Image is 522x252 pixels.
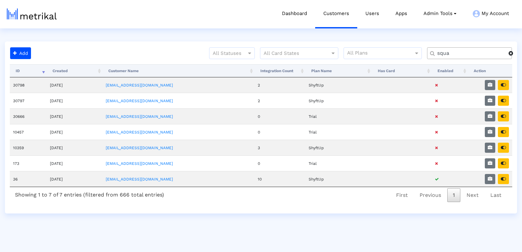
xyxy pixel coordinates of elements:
[372,64,432,77] th: Has Card: activate to sort column ascending
[305,155,372,171] td: Trial
[47,93,102,108] td: [DATE]
[254,64,305,77] th: Integration Count: activate to sort column ascending
[305,108,372,124] td: Trial
[391,188,413,202] a: First
[10,171,47,187] td: 36
[106,99,173,103] a: [EMAIL_ADDRESS][DOMAIN_NAME]
[47,155,102,171] td: [DATE]
[305,140,372,155] td: ShyftUp
[305,64,372,77] th: Plan Name: activate to sort column ascending
[47,64,102,77] th: Created: activate to sort column ascending
[106,146,173,150] a: [EMAIL_ADDRESS][DOMAIN_NAME]
[254,124,305,140] td: 0
[461,188,484,202] a: Next
[473,10,480,17] img: my-account-menu-icon.png
[106,161,173,166] a: [EMAIL_ADDRESS][DOMAIN_NAME]
[10,124,47,140] td: 10457
[106,83,173,87] a: [EMAIL_ADDRESS][DOMAIN_NAME]
[305,124,372,140] td: Trial
[47,171,102,187] td: [DATE]
[305,171,372,187] td: ShyftUp
[10,47,31,59] button: Add
[47,108,102,124] td: [DATE]
[106,177,173,181] a: [EMAIL_ADDRESS][DOMAIN_NAME]
[102,64,254,77] th: Customer Name: activate to sort column ascending
[305,93,372,108] td: ShyftUp
[10,93,47,108] td: 30797
[254,93,305,108] td: 2
[254,77,305,93] td: 2
[347,49,415,58] input: All Plans
[10,77,47,93] td: 30798
[47,77,102,93] td: [DATE]
[47,124,102,140] td: [DATE]
[254,140,305,155] td: 3
[254,171,305,187] td: 10
[7,8,57,20] img: metrical-logo-light.png
[106,130,173,134] a: [EMAIL_ADDRESS][DOMAIN_NAME]
[10,64,47,77] th: ID: activate to sort column ascending
[10,187,169,200] div: Showing 1 to 7 of 7 entries (filtered from 666 total entries)
[447,188,460,202] a: 1
[254,155,305,171] td: 0
[485,188,507,202] a: Last
[468,64,512,77] th: Action
[433,50,509,57] input: Customer Name
[106,114,173,119] a: [EMAIL_ADDRESS][DOMAIN_NAME]
[305,77,372,93] td: ShyftUp
[47,140,102,155] td: [DATE]
[254,108,305,124] td: 0
[10,155,47,171] td: 173
[264,49,323,58] input: All Card States
[10,140,47,155] td: 10359
[10,108,47,124] td: 30666
[432,64,468,77] th: Enabled: activate to sort column ascending
[414,188,447,202] a: Previous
